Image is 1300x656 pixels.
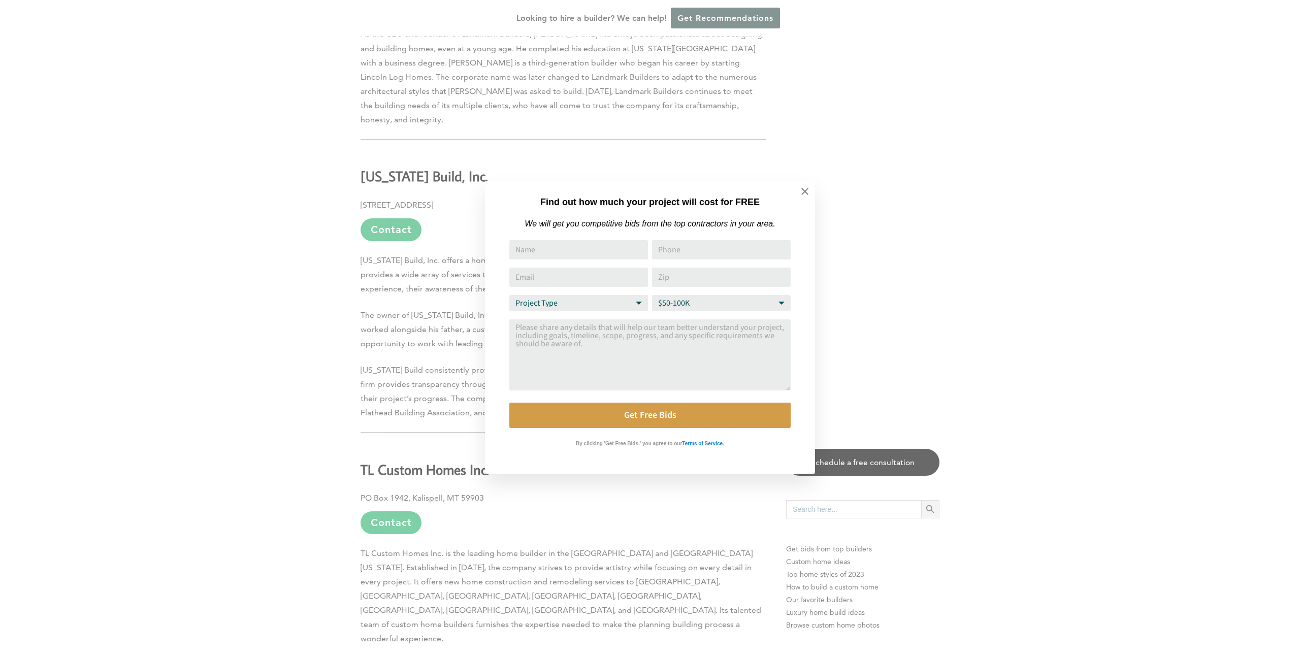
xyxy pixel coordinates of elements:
[540,197,760,207] strong: Find out how much your project will cost for FREE
[525,219,775,228] em: We will get you competitive bids from the top contractors in your area.
[576,441,682,446] strong: By clicking 'Get Free Bids,' you agree to our
[509,268,648,287] input: Email Address
[1249,605,1288,644] iframe: Drift Widget Chat Controller
[787,174,823,209] button: Close
[509,295,648,311] select: Project Type
[652,295,791,311] select: Budget Range
[723,441,724,446] strong: .
[509,240,648,259] input: Name
[509,403,791,428] button: Get Free Bids
[509,319,791,390] textarea: Comment or Message
[652,268,791,287] input: Zip
[682,441,723,446] strong: Terms of Service
[652,240,791,259] input: Phone
[682,438,723,447] a: Terms of Service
